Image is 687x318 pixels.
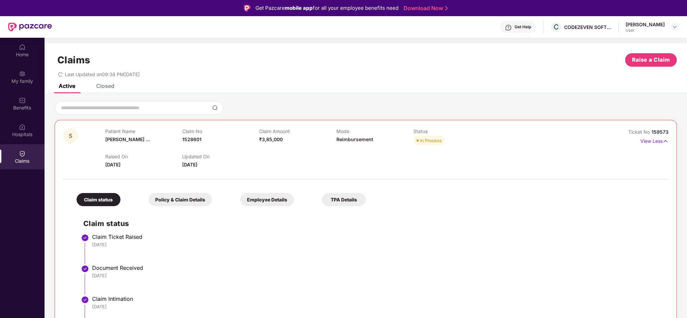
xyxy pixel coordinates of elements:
h1: Claims [57,54,90,66]
img: Stroke [445,5,448,12]
div: Active [59,83,75,89]
div: [DATE] [92,304,662,310]
img: svg+xml;base64,PHN2ZyB3aWR0aD0iMjAiIGhlaWdodD0iMjAiIHZpZXdCb3g9IjAgMCAyMCAyMCIgZmlsbD0ibm9uZSIgeG... [19,70,26,77]
p: Raised On [105,154,182,159]
img: svg+xml;base64,PHN2ZyBpZD0iQ2xhaW0iIHhtbG5zPSJodHRwOi8vd3d3LnczLm9yZy8yMDAwL3N2ZyIgd2lkdGg9IjIwIi... [19,150,26,157]
span: [PERSON_NAME] ... [105,136,150,142]
p: Mode [336,128,413,134]
div: In Process [420,137,442,144]
img: svg+xml;base64,PHN2ZyBpZD0iU3RlcC1Eb25lLTMyeDMyIiB4bWxucz0iaHR0cDovL3d3dy53My5vcmcvMjAwMC9zdmciIH... [81,265,89,273]
span: [DATE] [182,162,197,167]
div: Employee Details [240,193,294,206]
div: Document Received [92,264,662,271]
div: Closed [96,83,114,89]
div: CODEZEVEN SOFTWARE PRIVATE LIMITED [564,24,611,30]
button: Raise a Claim [625,53,677,67]
img: svg+xml;base64,PHN2ZyBpZD0iQmVuZWZpdHMiIHhtbG5zPSJodHRwOi8vd3d3LnczLm9yZy8yMDAwL3N2ZyIgd2lkdGg9Ij... [19,97,26,104]
div: Get Pazcare for all your employee benefits need [255,4,399,12]
img: svg+xml;base64,PHN2ZyBpZD0iSG9zcGl0YWxzIiB4bWxucz0iaHR0cDovL3d3dy53My5vcmcvMjAwMC9zdmciIHdpZHRoPS... [19,124,26,130]
span: Ticket No [628,129,652,135]
div: User [626,28,665,33]
img: Logo [244,5,251,11]
div: Claim Intimation [92,295,662,302]
a: Download Now [404,5,446,12]
div: [DATE] [92,242,662,248]
span: Raise a Claim [632,56,670,64]
strong: mobile app [285,5,313,11]
img: svg+xml;base64,PHN2ZyBpZD0iSGVscC0zMngzMiIgeG1sbnM9Imh0dHA6Ly93d3cudzMub3JnLzIwMDAvc3ZnIiB3aWR0aD... [505,24,512,31]
div: Get Help [515,24,531,30]
span: ₹3,85,000 [259,136,283,142]
span: S [69,133,72,139]
div: [DATE] [92,273,662,279]
p: Patient Name [105,128,182,134]
img: svg+xml;base64,PHN2ZyBpZD0iRHJvcGRvd24tMzJ4MzIiIHhtbG5zPSJodHRwOi8vd3d3LnczLm9yZy8yMDAwL3N2ZyIgd2... [672,24,678,30]
img: svg+xml;base64,PHN2ZyBpZD0iU3RlcC1Eb25lLTMyeDMyIiB4bWxucz0iaHR0cDovL3d3dy53My5vcmcvMjAwMC9zdmciIH... [81,234,89,242]
img: svg+xml;base64,PHN2ZyBpZD0iU2VhcmNoLTMyeDMyIiB4bWxucz0iaHR0cDovL3d3dy53My5vcmcvMjAwMC9zdmciIHdpZH... [212,105,218,110]
span: Last Updated on 09:38 PM[DATE] [65,71,140,77]
p: View Less [640,136,668,145]
img: svg+xml;base64,PHN2ZyBpZD0iU3RlcC1Eb25lLTMyeDMyIiB4bWxucz0iaHR0cDovL3d3dy53My5vcmcvMjAwMC9zdmciIH... [81,296,89,304]
p: Updated On [182,154,259,159]
h2: Claim status [83,218,662,229]
div: Claim status [77,193,120,206]
p: Claim No [182,128,259,134]
p: Status [413,128,490,134]
span: redo [58,71,63,77]
img: New Pazcare Logo [8,23,52,31]
div: [PERSON_NAME] [626,21,665,28]
div: TPA Details [322,193,366,206]
span: 1528601 [182,136,201,142]
span: 159573 [652,129,668,135]
div: Policy & Claim Details [148,193,212,206]
span: C [554,23,559,31]
img: svg+xml;base64,PHN2ZyBpZD0iSG9tZSIgeG1sbnM9Imh0dHA6Ly93d3cudzMub3JnLzIwMDAvc3ZnIiB3aWR0aD0iMjAiIG... [19,44,26,51]
p: Claim Amount [259,128,336,134]
span: Reimbursement [336,136,373,142]
div: Claim Ticket Raised [92,233,662,240]
img: svg+xml;base64,PHN2ZyB4bWxucz0iaHR0cDovL3d3dy53My5vcmcvMjAwMC9zdmciIHdpZHRoPSIxNyIgaGVpZ2h0PSIxNy... [663,137,668,145]
span: [DATE] [105,162,120,167]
